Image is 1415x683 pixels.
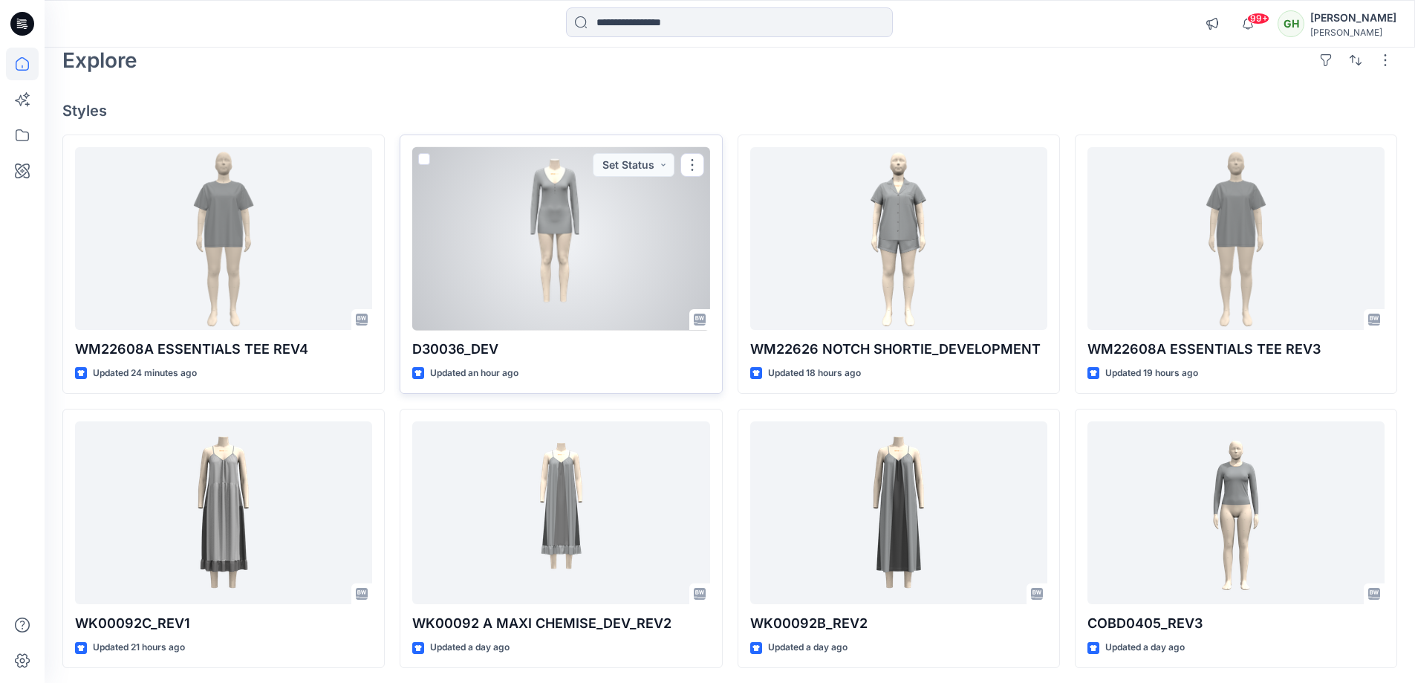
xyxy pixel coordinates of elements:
[430,366,518,381] p: Updated an hour ago
[412,421,709,605] a: WK00092 A MAXI CHEMISE_DEV_REV2
[430,640,510,656] p: Updated a day ago
[62,48,137,72] h2: Explore
[1310,9,1396,27] div: [PERSON_NAME]
[1087,613,1385,634] p: COBD0405_REV3
[1105,640,1185,656] p: Updated a day ago
[75,147,372,331] a: WM22608A ESSENTIALS TEE REV4
[412,339,709,360] p: D30036_DEV
[1087,421,1385,605] a: COBD0405_REV3
[93,640,185,656] p: Updated 21 hours ago
[750,339,1047,360] p: WM22626 NOTCH SHORTIE_DEVELOPMENT
[412,147,709,331] a: D30036_DEV
[1105,366,1198,381] p: Updated 19 hours ago
[750,147,1047,331] a: WM22626 NOTCH SHORTIE_DEVELOPMENT
[1087,147,1385,331] a: WM22608A ESSENTIALS TEE REV3
[768,366,861,381] p: Updated 18 hours ago
[62,102,1397,120] h4: Styles
[412,613,709,634] p: WK00092 A MAXI CHEMISE_DEV_REV2
[93,366,197,381] p: Updated 24 minutes ago
[75,421,372,605] a: WK00092C_REV1
[1247,13,1269,25] span: 99+
[1087,339,1385,360] p: WM22608A ESSENTIALS TEE REV3
[750,613,1047,634] p: WK00092B_REV2
[75,613,372,634] p: WK00092C_REV1
[1310,27,1396,38] div: [PERSON_NAME]
[75,339,372,360] p: WM22608A ESSENTIALS TEE REV4
[1278,10,1304,37] div: GH
[768,640,848,656] p: Updated a day ago
[750,421,1047,605] a: WK00092B_REV2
